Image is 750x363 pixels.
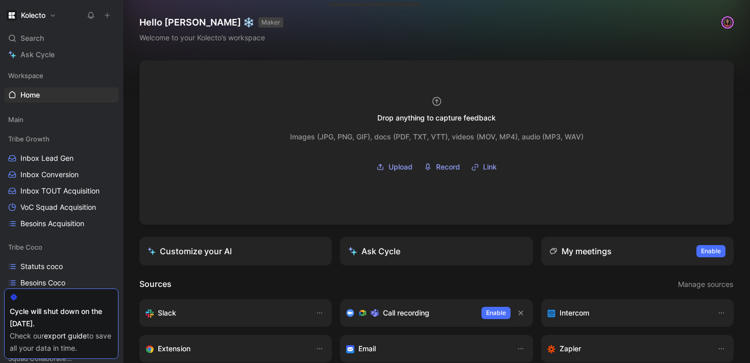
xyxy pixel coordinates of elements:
h3: Extension [158,343,190,355]
div: Record & transcribe meetings from Zoom, Meet & Teams. [346,307,473,319]
h3: Intercom [560,307,589,319]
button: Upload [373,159,416,175]
span: Inbox TOUT Acquisition [20,186,100,196]
button: Link [468,159,500,175]
img: avatar [722,17,733,28]
a: Inbox Conversion [4,167,118,182]
button: Ask Cycle [340,237,533,265]
span: Inbox Lead Gen [20,153,74,163]
div: Customize your AI [148,245,232,257]
img: Kolecto [7,10,17,20]
a: VoC Squad Acquisition [4,200,118,215]
div: Main [4,112,118,130]
a: Home [4,87,118,103]
h1: Hello [PERSON_NAME] ❄️ [139,16,283,29]
div: Forward emails to your feedback inbox [346,343,506,355]
div: Drop anything to capture feedback [377,112,496,124]
div: Images (JPG, PNG, GIF), docs (PDF, TXT, VTT), videos (MOV, MP4), audio (MP3, WAV) [290,131,584,143]
span: Manage sources [678,278,733,291]
h3: Call recording [383,307,429,319]
span: Search [20,32,44,44]
button: Manage sources [678,278,734,291]
span: Besoins Coco [20,278,65,288]
span: Tribe Growth [8,134,50,144]
span: Main [8,114,23,125]
span: Workspace [8,70,43,81]
a: export guide [44,331,87,340]
span: Besoins Acquisition [20,219,84,229]
a: Ask Cycle [4,47,118,62]
div: Main [4,112,118,127]
h3: Email [358,343,376,355]
div: Workspace [4,68,118,83]
a: Besoins Coco [4,275,118,291]
div: Ask Cycle [348,245,400,257]
button: Enable [696,245,725,257]
div: Sync your customers, send feedback and get updates in Slack [146,307,305,319]
div: Tribe Coco [4,239,118,255]
div: My meetings [549,245,612,257]
a: Customize your AI [139,237,332,265]
div: Capture feedback from thousands of sources with Zapier (survey results, recordings, sheets, etc). [547,343,707,355]
h2: Sources [139,278,172,291]
span: Home [20,90,40,100]
a: Besoins Acquisition [4,216,118,231]
button: KolectoKolecto [4,8,59,22]
button: Enable [481,307,511,319]
span: Upload [389,161,413,173]
span: Statuts coco [20,261,63,272]
span: Ask Cycle [20,49,55,61]
span: Record [436,161,460,173]
span: Link [483,161,497,173]
div: Capture feedback from anywhere on the web [146,343,305,355]
span: Enable [486,308,506,318]
div: Cycle will shut down on the [DATE]. [10,305,113,330]
span: Tribe Coco [8,242,42,252]
span: Inbox Conversion [20,170,79,180]
div: Check our to save all your data in time. [10,330,113,354]
span: VoC Squad Acquisition [20,202,96,212]
h3: Slack [158,307,176,319]
button: Record [420,159,464,175]
div: Search [4,31,118,46]
button: MAKER [258,17,283,28]
h3: Zapier [560,343,581,355]
div: Tribe GrowthInbox Lead GenInbox ConversionInbox TOUT AcquisitionVoC Squad AcquisitionBesoins Acqu... [4,131,118,231]
a: Inbox TOUT Acquisition [4,183,118,199]
div: Tribe Growth [4,131,118,147]
a: Statuts coco [4,259,118,274]
div: Tribe CocoStatuts cocoBesoins CocoInbox CocoVoC Squad Comptabilité [4,239,118,323]
div: Welcome to your Kolecto’s workspace [139,32,283,44]
h1: Kolecto [21,11,45,20]
span: Enable [701,246,721,256]
div: Sync your customers, send feedback and get updates in Intercom [547,307,707,319]
a: Inbox Lead Gen [4,151,118,166]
